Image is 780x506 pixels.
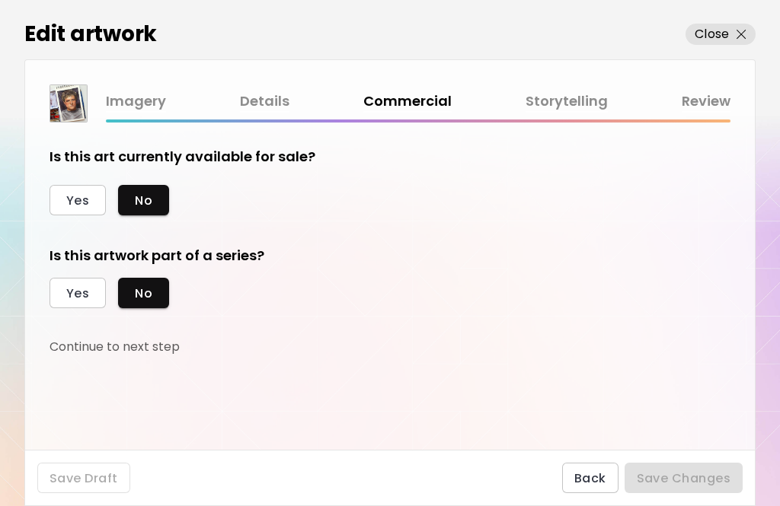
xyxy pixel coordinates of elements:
[682,91,730,113] a: Review
[106,91,166,113] a: Imagery
[526,91,608,113] a: Storytelling
[50,85,87,122] img: thumbnail
[574,470,606,486] span: Back
[135,285,152,301] span: No
[240,91,289,113] a: Details
[50,147,315,167] h5: Is this art currently available for sale?
[118,278,169,308] button: No
[135,193,152,208] span: No
[562,463,619,493] button: Back
[50,246,537,266] h5: Is this artwork part of a series?
[118,185,169,215] button: No
[66,193,89,208] span: Yes
[50,339,180,355] h5: Continue to next step
[66,285,89,301] span: Yes
[50,185,106,215] button: Yes
[50,278,106,308] button: Yes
